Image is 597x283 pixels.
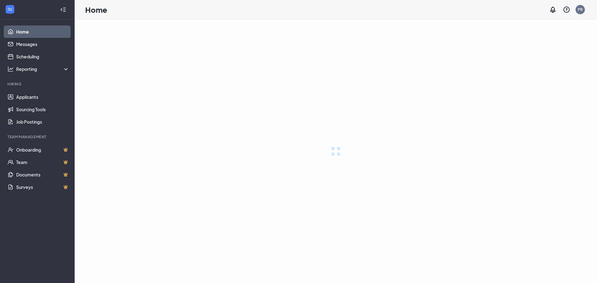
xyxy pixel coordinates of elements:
[16,116,69,128] a: Job Postings
[16,25,69,38] a: Home
[16,50,69,63] a: Scheduling
[60,7,66,13] svg: Collapse
[16,66,70,72] div: Reporting
[16,103,69,116] a: Sourcing Tools
[16,181,69,193] a: SurveysCrown
[7,81,68,87] div: Hiring
[16,168,69,181] a: DocumentsCrown
[549,6,557,13] svg: Notifications
[563,6,570,13] svg: QuestionInfo
[85,4,107,15] h1: Home
[7,66,14,72] svg: Analysis
[16,144,69,156] a: OnboardingCrown
[7,134,68,139] div: Team Management
[578,7,583,12] div: PR
[7,6,13,12] svg: WorkstreamLogo
[16,91,69,103] a: Applicants
[16,156,69,168] a: TeamCrown
[16,38,69,50] a: Messages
